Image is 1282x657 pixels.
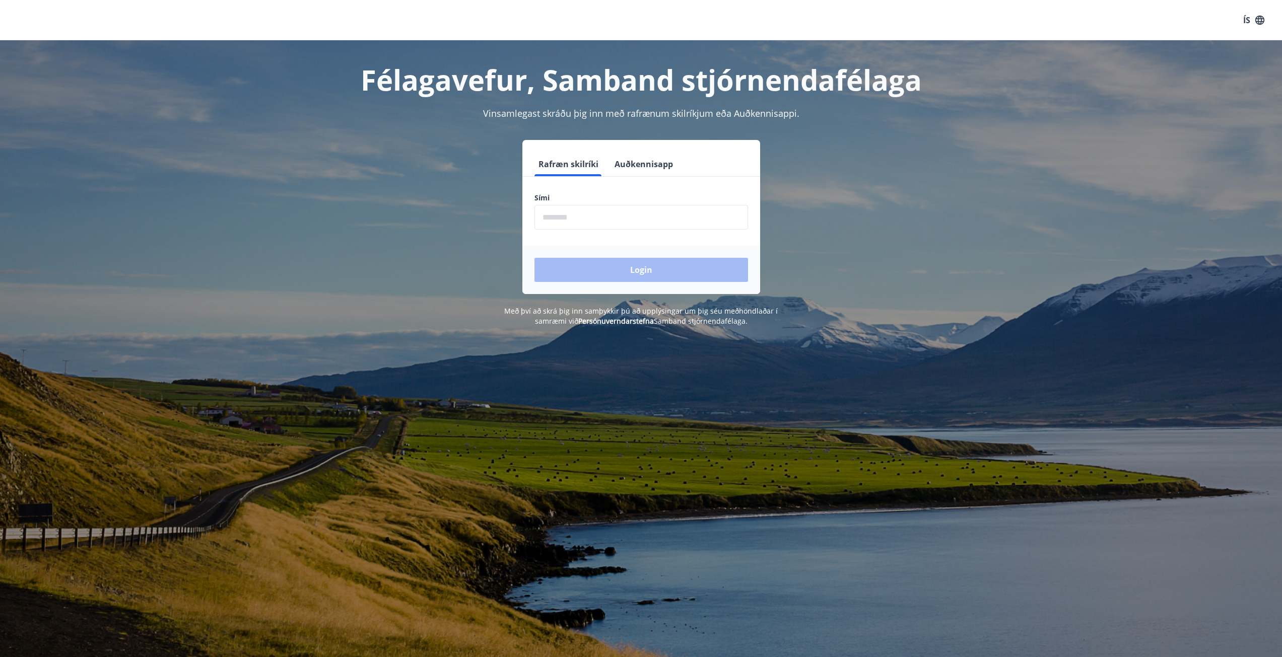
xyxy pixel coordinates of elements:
span: Vinsamlegast skráðu þig inn með rafrænum skilríkjum eða Auðkennisappi. [483,107,799,119]
span: Með því að skrá þig inn samþykkir þú að upplýsingar um þig séu meðhöndlaðar í samræmi við Samband... [504,306,778,326]
h1: Félagavefur, Samband stjórnendafélaga [291,60,992,99]
button: Rafræn skilríki [534,152,602,176]
button: Auðkennisapp [611,152,677,176]
label: Sími [534,193,748,203]
button: ÍS [1238,11,1270,29]
a: Persónuverndarstefna [578,316,654,326]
